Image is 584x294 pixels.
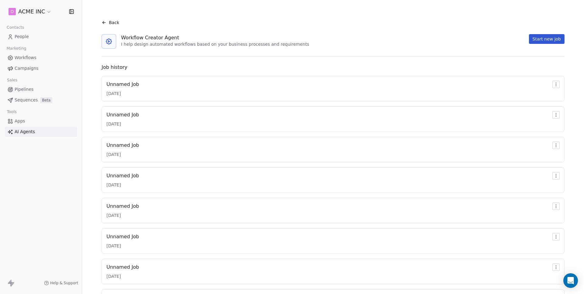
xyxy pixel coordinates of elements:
div: Unnamed Job [106,172,139,179]
span: People [15,34,29,40]
div: [DATE] [106,151,139,158]
div: [DATE] [106,182,139,188]
span: Help & Support [50,281,78,285]
a: Apps [5,116,77,126]
div: Unnamed Job [106,203,139,210]
div: Unnamed Job [106,233,139,240]
button: Start new job [529,34,565,44]
div: [DATE] [106,243,139,249]
div: Open Intercom Messenger [563,273,578,288]
div: I help design automated workflows based on your business processes and requirements [121,41,309,48]
span: Sequences [15,97,38,103]
span: D [11,9,14,15]
span: Back [109,19,119,26]
span: Apps [15,118,25,124]
span: Tools [4,107,19,116]
span: Campaigns [15,65,38,72]
a: AI Agents [5,127,77,137]
span: Contacts [4,23,27,32]
a: Workflows [5,53,77,63]
button: DACME INC [7,6,53,17]
div: [DATE] [106,121,139,127]
div: Workflow Creator Agent [121,34,309,41]
div: Unnamed Job [106,111,139,119]
span: Sales [4,76,20,85]
span: AI Agents [15,129,35,135]
div: Unnamed Job [106,142,139,149]
a: Campaigns [5,63,77,73]
div: Unnamed Job [106,81,139,88]
div: [DATE] [106,212,139,218]
span: Marketing [4,44,29,53]
a: Help & Support [44,281,78,285]
a: Pipelines [5,84,77,94]
span: Pipelines [15,86,33,93]
a: People [5,32,77,42]
span: Workflows [15,55,36,61]
div: [DATE] [106,273,139,279]
span: Beta [40,97,52,103]
a: SequencesBeta [5,95,77,105]
div: [DATE] [106,90,139,97]
span: ACME INC [18,8,45,16]
div: Job history [102,64,565,71]
div: Unnamed Job [106,264,139,271]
